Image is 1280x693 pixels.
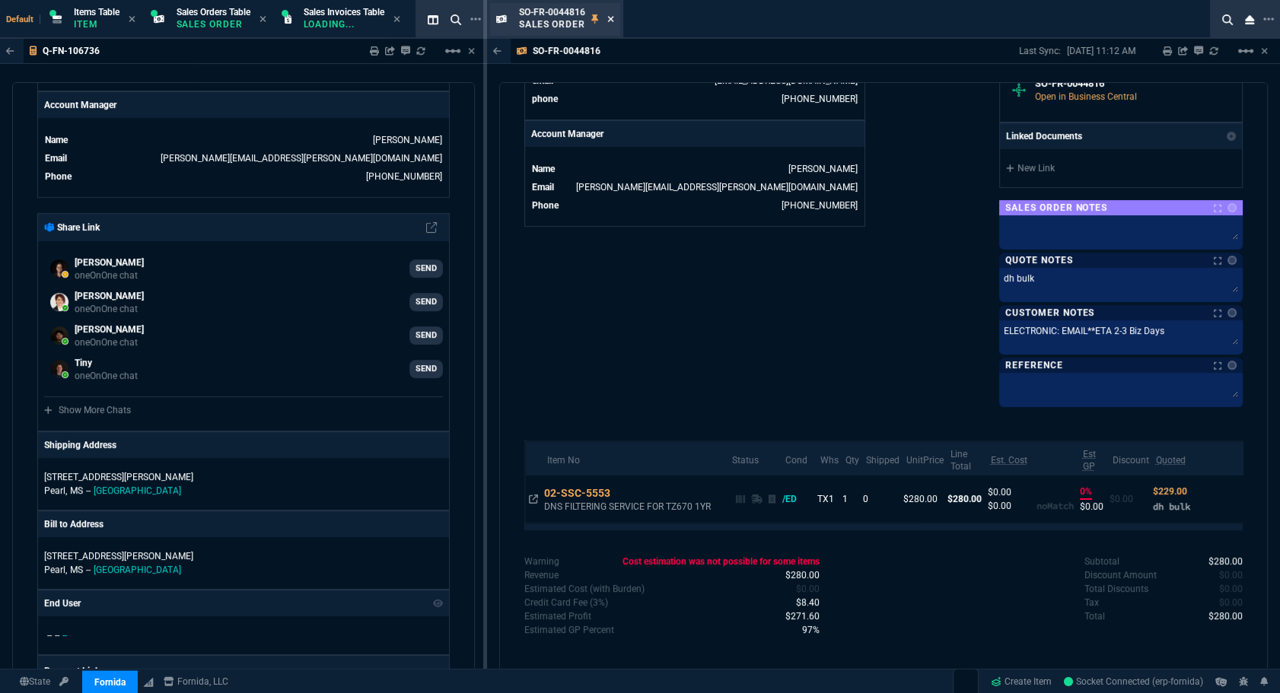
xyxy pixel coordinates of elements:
span: 280 [1208,611,1243,621]
p: Quote Notes [1005,254,1073,266]
p: [PERSON_NAME] [75,289,144,303]
a: 469-249-2107 [366,171,442,182]
a: [PERSON_NAME][EMAIL_ADDRESS][PERSON_NAME][DOMAIN_NAME] [161,153,442,164]
span: Email [45,153,67,164]
p: Item [74,18,119,30]
a: xander.arzola@fornida.com [44,320,443,351]
p: Account Manager [38,92,449,118]
p: Customer Notes [1005,307,1094,319]
p: Open in Business Central [1035,90,1230,103]
p: [PERSON_NAME] [75,323,144,336]
p: oneOnOne chat [75,269,144,281]
a: Create Item [985,670,1058,693]
p: spec.value [608,555,820,568]
th: Cond [779,441,814,475]
a: [PERSON_NAME] [788,164,858,174]
span: 0 [1219,583,1243,594]
mat-icon: Example home icon [425,662,443,680]
p: 0% [1080,485,1092,500]
p: Linked Documents [1006,129,1082,143]
span: 0.9700000000000001 [802,625,820,635]
a: Global State [15,675,55,688]
nx-icon: Close Tab [393,14,400,26]
span: Name [45,135,68,145]
a: SEND [409,360,443,378]
h6: SO-FR-0044816 [1035,78,1230,90]
nx-icon: Search [1216,11,1239,29]
span: Sales Invoices Table [304,7,384,17]
nx-icon: Split Panels [422,11,444,29]
p: spec.value [1195,609,1243,623]
p: [STREET_ADDRESS][PERSON_NAME] [44,470,443,484]
tr: undefined [531,161,858,176]
span: Pearl, [44,485,67,496]
a: steven.huang@fornida.com [44,253,443,284]
span: Sales Orders Table [177,7,250,17]
p: spec.value [771,609,820,623]
nx-icon: Close Tab [129,14,135,26]
p: undefined [524,623,614,637]
p: undefined [524,555,559,568]
p: oneOnOne chat [75,370,138,382]
tr: 6019328271 [531,91,858,106]
span: Items Table [74,7,119,17]
p: DNS FILTERING SERVICE FOR TZ670 1YR [544,501,711,513]
span: -- [47,630,52,641]
p: [STREET_ADDRESS][PERSON_NAME] [44,549,443,563]
p: undefined [1084,582,1148,596]
span: phone [532,94,558,104]
th: Qty [839,441,860,475]
span: Phone [45,171,72,182]
nx-icon: Back to Table [493,46,501,56]
div: /ED [782,492,811,506]
span: Quoted Cost [1153,486,1187,497]
nx-icon: Close Tab [607,14,614,26]
p: Account Manager [525,121,864,147]
span: 280 [785,570,820,580]
p: spec.value [1205,568,1243,582]
th: Item No [541,441,726,475]
th: Shipped [860,441,900,475]
span: Phone [532,200,559,211]
p: undefined [524,596,608,609]
span: Socket Connected (erp-fornida) [1064,676,1203,687]
th: Status [726,441,779,475]
p: $0.00 [1110,492,1147,506]
a: Show More Chats [44,405,131,415]
a: SEND [409,259,443,278]
span: dh bulk [1153,501,1190,512]
span: 0 [1219,570,1243,580]
span: -- [86,564,91,575]
abbr: Estimated Cost with Burden [991,455,1027,466]
p: $0.00 [988,499,1036,513]
span: Pearl, [44,564,67,575]
tr: undefined [531,180,858,195]
span: Default [6,14,40,24]
span: -- [55,630,59,641]
p: $0.00 [988,485,1036,499]
a: seti.shadab@fornida.com [44,287,443,317]
span: SO-FR-0044816 [519,7,585,17]
a: [EMAIL_ADDRESS][DOMAIN_NAME] [715,75,858,86]
nx-icon: Open New Tab [1263,12,1274,27]
td: TX1 [814,475,839,523]
a: ryan.neptune@fornida.com [44,354,443,384]
a: SEND [409,326,443,345]
mat-icon: Example home icon [444,42,462,60]
p: [PERSON_NAME] [75,256,144,269]
span: -- [62,630,67,641]
abbr: Quoted Cost and Sourcing Notes. Only applicable on Dash quotes. [1156,455,1186,466]
span: Name [532,164,555,174]
span: 0 [1219,597,1243,608]
tr: undefined [44,151,443,166]
p: Last Sync: [1019,45,1067,57]
span: MS [70,485,83,496]
p: Payment Link [44,664,100,678]
nx-icon: Open New Tab [470,12,481,27]
a: 6019328271 [782,94,858,104]
p: Sales Order [177,18,250,30]
tr: undefined [44,169,443,184]
p: Q-FN-106736 [43,45,100,57]
p: undefined [1084,555,1119,568]
p: SO-FR-0044816 [533,45,600,57]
